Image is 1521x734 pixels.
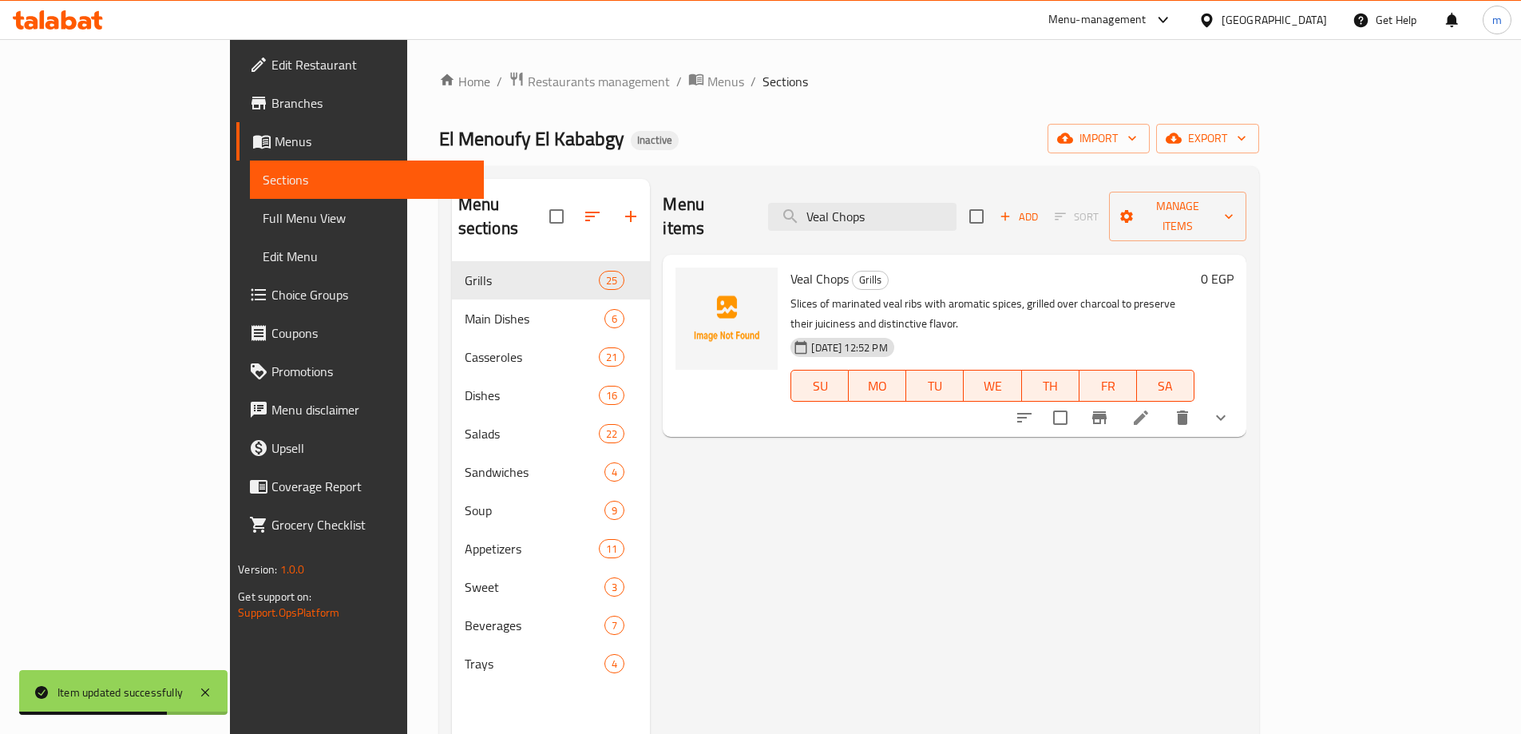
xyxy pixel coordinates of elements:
button: export [1156,124,1259,153]
button: Manage items [1109,192,1246,241]
div: items [599,539,624,558]
span: 16 [600,388,624,403]
span: Coupons [271,323,471,343]
div: Sweet3 [452,568,651,606]
button: sort-choices [1005,399,1044,437]
span: Trays [465,654,605,673]
span: WE [970,375,1015,398]
span: Select section first [1044,204,1109,229]
span: 3 [605,580,624,595]
span: Upsell [271,438,471,458]
a: Branches [236,84,484,122]
span: 4 [605,465,624,480]
div: Sweet [465,577,605,597]
li: / [497,72,502,91]
span: export [1169,129,1246,149]
li: / [751,72,756,91]
span: Soup [465,501,605,520]
span: Promotions [271,362,471,381]
span: Dishes [465,386,599,405]
button: Add section [612,197,650,236]
span: Veal Chops [790,267,849,291]
nav: Menu sections [452,255,651,689]
div: Appetizers11 [452,530,651,568]
span: 9 [605,503,624,518]
span: Restaurants management [528,72,670,91]
span: Edit Menu [263,247,471,266]
span: 6 [605,311,624,327]
div: [GEOGRAPHIC_DATA] [1222,11,1327,29]
a: Restaurants management [509,71,670,92]
img: Veal Chops [675,268,778,370]
span: Select to update [1044,401,1077,434]
span: SA [1143,375,1188,398]
div: Grills25 [452,261,651,300]
p: Slices of marinated veal ribs with aromatic spices, grilled over charcoal to preserve their juici... [790,294,1194,334]
span: Main Dishes [465,309,605,328]
a: Promotions [236,352,484,391]
nav: breadcrumb [439,71,1259,92]
span: Add [997,208,1040,226]
span: Coverage Report [271,477,471,496]
span: Sort sections [573,197,612,236]
a: Menus [236,122,484,161]
button: FR [1079,370,1137,402]
a: Grocery Checklist [236,506,484,544]
span: TH [1028,375,1073,398]
span: Sandwiches [465,462,605,482]
a: Edit Menu [250,237,484,276]
div: Beverages7 [452,606,651,645]
span: Casseroles [465,347,599,367]
button: delete [1163,399,1202,437]
div: Menu-management [1048,10,1147,30]
div: items [604,654,624,673]
span: Get support on: [238,586,311,607]
a: Full Menu View [250,199,484,237]
h2: Menu items [663,192,748,240]
span: Menu disclaimer [271,400,471,419]
div: Item updated successfully [57,684,183,701]
div: items [599,347,624,367]
a: Menu disclaimer [236,391,484,429]
span: Grills [465,271,599,290]
a: Menus [688,71,744,92]
span: Sections [263,170,471,189]
div: Sandwiches4 [452,453,651,491]
span: [DATE] 12:52 PM [805,340,893,355]
span: Beverages [465,616,605,635]
div: Soup9 [452,491,651,530]
span: Choice Groups [271,285,471,304]
div: items [604,309,624,328]
button: MO [849,370,906,402]
div: items [604,501,624,520]
span: 11 [600,542,624,557]
div: Salads22 [452,415,651,453]
span: MO [855,375,900,398]
a: Sections [250,161,484,199]
span: Edit Restaurant [271,55,471,74]
a: Support.OpsPlatform [238,602,339,623]
span: El Menoufy El Kababgy [439,121,624,157]
span: Grills [853,271,888,289]
span: m [1492,11,1502,29]
span: 7 [605,618,624,633]
a: Coupons [236,314,484,352]
svg: Show Choices [1211,408,1230,427]
button: WE [964,370,1021,402]
div: Casseroles21 [452,338,651,376]
div: items [604,462,624,482]
span: 1.0.0 [280,559,305,580]
div: items [599,271,624,290]
span: Salads [465,424,599,443]
div: Grills [852,271,889,290]
button: SA [1137,370,1194,402]
div: Dishes16 [452,376,651,415]
span: Menus [275,132,471,151]
span: Inactive [631,133,679,147]
span: 25 [600,273,624,288]
div: items [599,424,624,443]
